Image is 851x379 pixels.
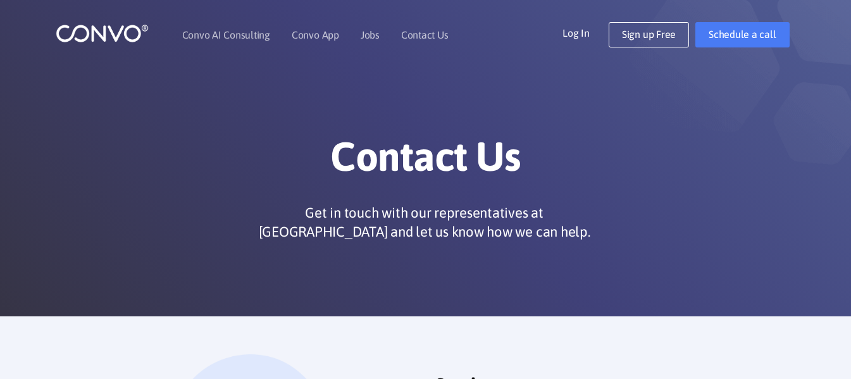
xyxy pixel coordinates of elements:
p: Get in touch with our representatives at [GEOGRAPHIC_DATA] and let us know how we can help. [254,203,595,241]
a: Contact Us [401,30,449,40]
h1: Contact Us [75,132,777,190]
a: Log In [562,22,609,42]
a: Jobs [361,30,380,40]
a: Sign up Free [609,22,689,47]
a: Convo App [292,30,339,40]
a: Convo AI Consulting [182,30,270,40]
a: Schedule a call [695,22,789,47]
img: logo_1.png [56,23,149,43]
